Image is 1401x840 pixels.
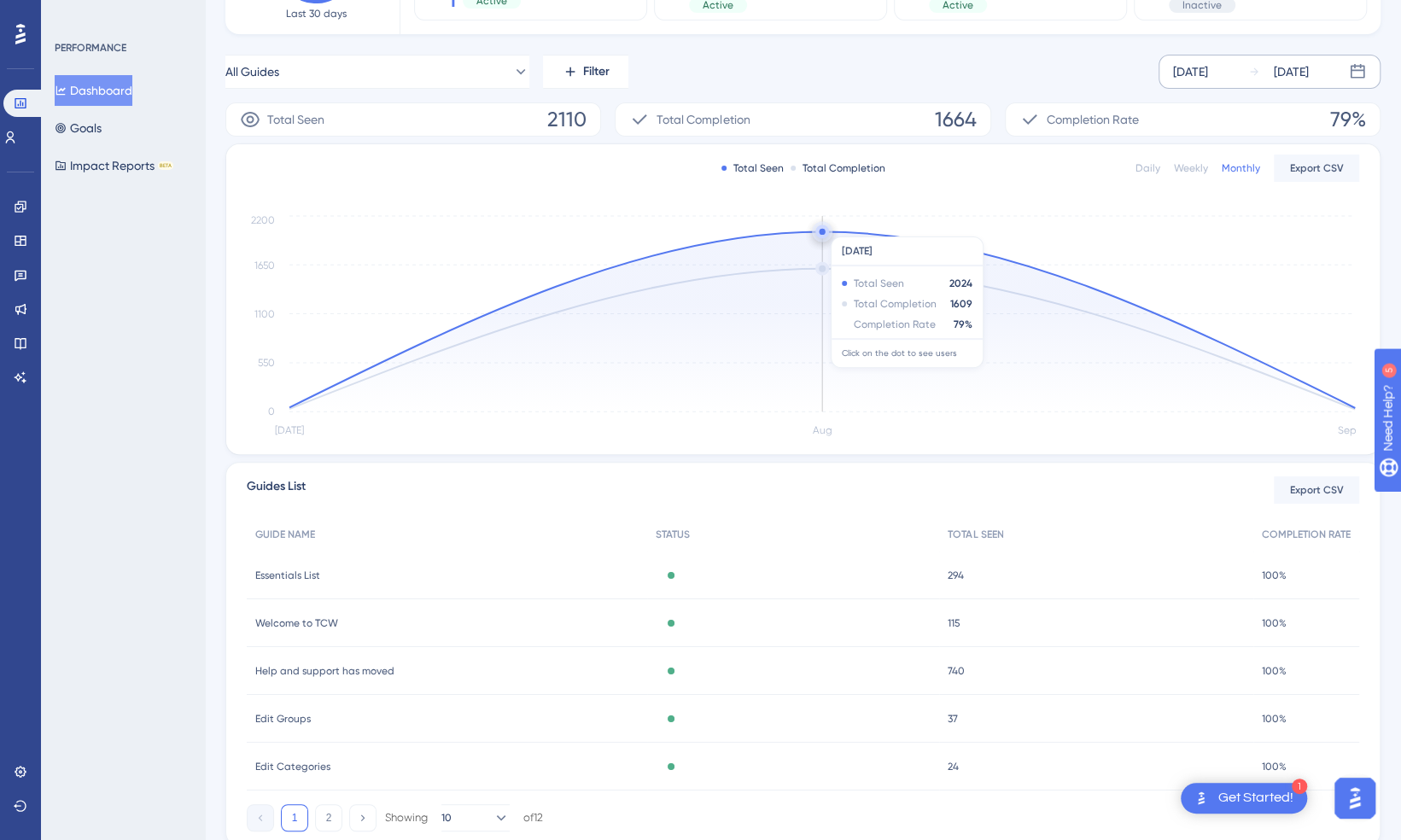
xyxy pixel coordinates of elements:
[1262,712,1287,726] span: 100%
[255,760,330,773] span: Edit Categories
[1290,161,1344,175] span: Export CSV
[547,106,587,133] span: 2110
[255,664,394,678] span: Help and support has moved
[55,41,126,55] div: PERFORMANCE
[1290,483,1344,497] span: Export CSV
[1274,155,1359,182] button: Export CSV
[1292,779,1307,794] div: 1
[281,804,308,831] button: 1
[1329,773,1381,824] iframe: UserGuiding AI Assistant Launcher
[119,9,124,22] div: 5
[1218,789,1293,808] div: Get Started!
[1222,161,1260,175] div: Monthly
[1135,161,1160,175] div: Daily
[1274,476,1359,504] button: Export CSV
[948,664,965,678] span: 740
[254,260,275,271] tspan: 1650
[948,616,960,630] span: 115
[55,150,173,181] button: Impact ReportsBETA
[813,424,832,436] tspan: Aug
[721,161,784,175] div: Total Seen
[1047,109,1139,130] span: Completion Rate
[935,106,977,133] span: 1664
[948,760,959,773] span: 24
[1262,664,1287,678] span: 100%
[158,161,173,170] div: BETA
[255,569,320,582] span: Essentials List
[255,528,315,541] span: GUIDE NAME
[1174,161,1208,175] div: Weekly
[225,61,279,82] span: All Guides
[791,161,885,175] div: Total Completion
[948,528,1003,541] span: TOTAL SEEN
[255,616,338,630] span: Welcome to TCW
[1262,760,1287,773] span: 100%
[254,308,275,320] tspan: 1100
[1181,783,1307,814] div: Open Get Started! checklist, remaining modules: 1
[251,214,275,226] tspan: 2200
[255,712,311,726] span: Edit Groups
[948,712,958,726] span: 37
[286,7,347,20] span: Last 30 days
[315,804,342,831] button: 2
[55,75,132,106] button: Dashboard
[1262,528,1351,541] span: COMPLETION RATE
[55,113,102,143] button: Goals
[1338,424,1357,436] tspan: Sep
[1262,569,1287,582] span: 100%
[275,424,304,436] tspan: [DATE]
[385,810,428,825] div: Showing
[258,357,275,369] tspan: 550
[267,109,324,130] span: Total Seen
[1191,788,1211,808] img: launcher-image-alternative-text
[656,528,690,541] span: STATUS
[1330,106,1366,133] span: 79%
[657,109,750,130] span: Total Completion
[1262,616,1287,630] span: 100%
[948,569,964,582] span: 294
[523,810,543,825] div: of 12
[247,476,306,504] span: Guides List
[268,405,275,417] tspan: 0
[441,804,510,831] button: 10
[543,55,628,89] button: Filter
[225,55,529,89] button: All Guides
[40,4,107,25] span: Need Help?
[441,811,452,825] span: 10
[583,61,610,82] span: Filter
[1274,61,1309,82] div: [DATE]
[1173,61,1208,82] div: [DATE]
